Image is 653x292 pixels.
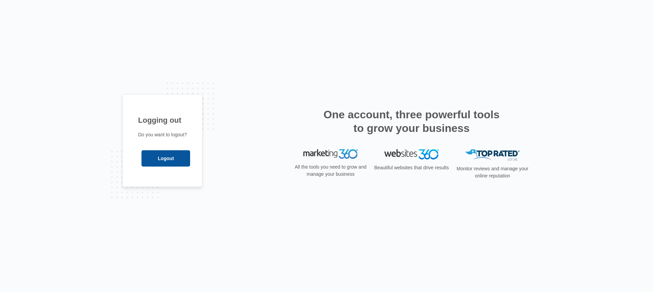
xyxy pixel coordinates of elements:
img: Top Rated Local [465,149,520,160]
p: Monitor reviews and manage your online reputation [454,165,531,179]
p: All the tools you need to grow and manage your business [292,164,369,178]
p: Beautiful websites that drive results [373,164,450,171]
h2: One account, three powerful tools to grow your business [321,108,502,135]
img: Websites 360 [384,149,439,159]
p: Do you want to logout? [138,131,187,138]
input: Logout [141,150,190,167]
img: Marketing 360 [303,149,358,159]
h1: Logging out [138,115,187,126]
